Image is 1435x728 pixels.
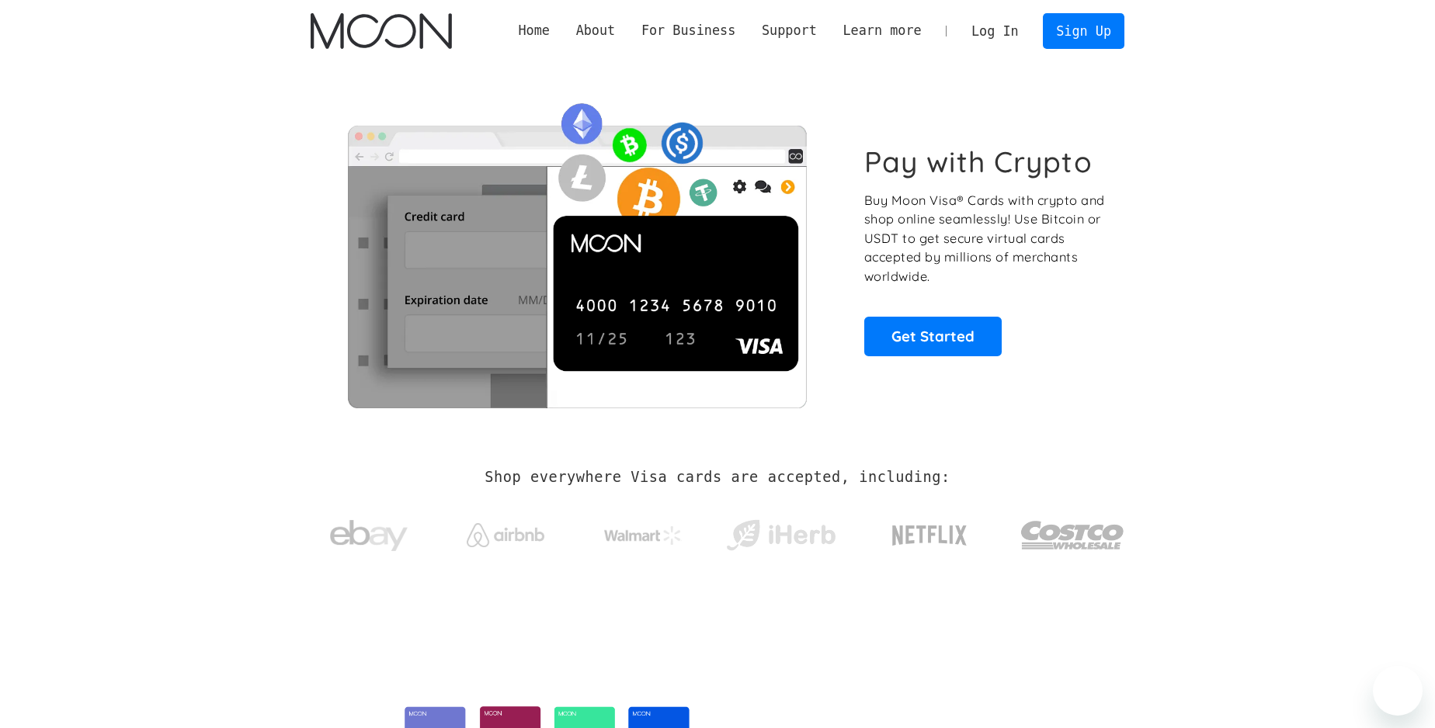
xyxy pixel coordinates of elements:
div: About [563,21,628,40]
img: Walmart [604,526,682,545]
img: Netflix [891,516,968,555]
img: ebay [330,511,408,560]
img: iHerb [723,515,839,556]
p: Buy Moon Visa® Cards with crypto and shop online seamlessly! Use Bitcoin or USDT to get secure vi... [864,191,1107,286]
a: Log In [958,14,1031,48]
iframe: Кнопка запуска окна обмена сообщениями [1373,666,1423,716]
div: For Business [641,21,735,40]
div: For Business [628,21,749,40]
div: Learn more [830,21,935,40]
a: home [311,13,451,49]
img: Moon Cards let you spend your crypto anywhere Visa is accepted. [311,92,843,407]
div: About [576,21,616,40]
h1: Pay with Crypto [864,144,1093,179]
a: Costco [1020,491,1124,572]
a: Netflix [860,501,999,563]
a: Get Started [864,317,1002,355]
img: Costco [1020,506,1124,564]
div: Learn more [843,21,921,40]
a: Walmart [585,511,701,553]
a: Home [506,21,563,40]
a: Sign Up [1043,13,1124,48]
div: Support [762,21,817,40]
a: Airbnb [448,508,564,555]
img: Moon Logo [311,13,451,49]
div: Support [749,21,829,40]
a: iHerb [723,500,839,563]
img: Airbnb [467,523,544,547]
a: ebay [311,496,426,568]
h2: Shop everywhere Visa cards are accepted, including: [485,469,950,486]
